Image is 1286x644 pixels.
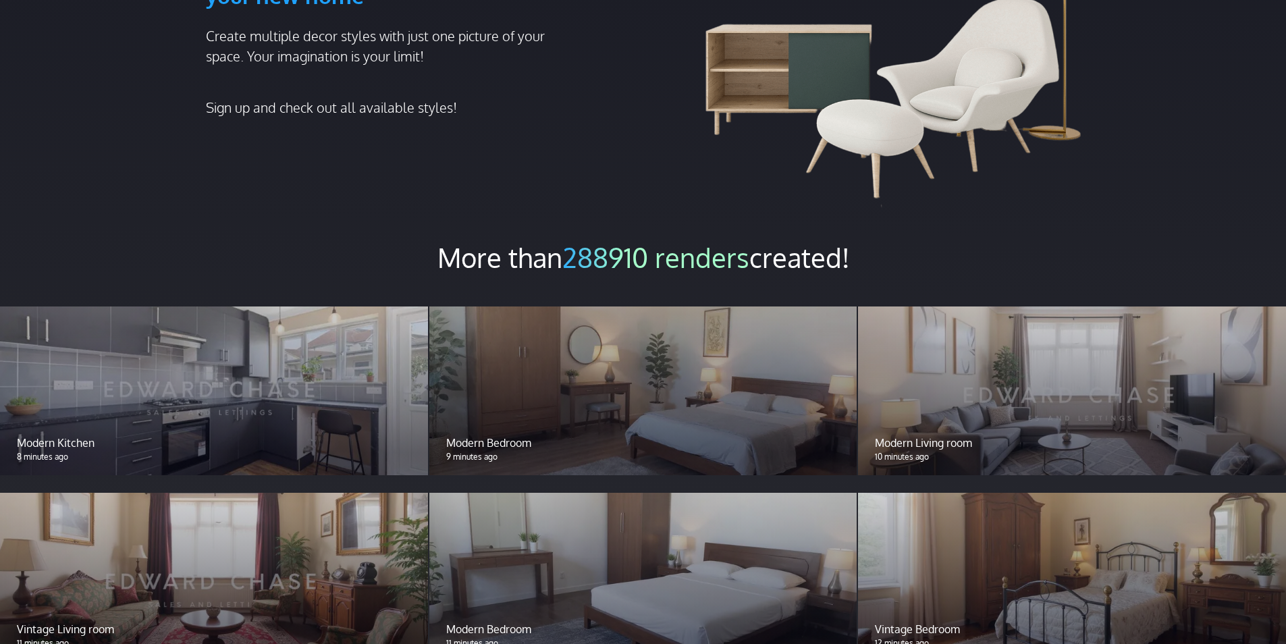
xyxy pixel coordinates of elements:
p: Modern Kitchen [17,435,411,451]
p: Create multiple decor styles with just one picture of your space. Your imagination is your limit! [206,26,561,66]
p: Modern Living room [875,435,1269,451]
p: Vintage Bedroom [875,621,1269,637]
p: 9 minutes ago [446,451,840,463]
p: 10 minutes ago [875,451,1269,463]
p: Modern Bedroom [446,435,840,451]
p: Sign up and check out all available styles! [206,97,561,117]
p: Modern Bedroom [446,621,840,637]
span: 288910 renders [562,240,749,274]
p: 8 minutes ago [17,451,411,463]
p: Vintage Living room [17,621,411,637]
